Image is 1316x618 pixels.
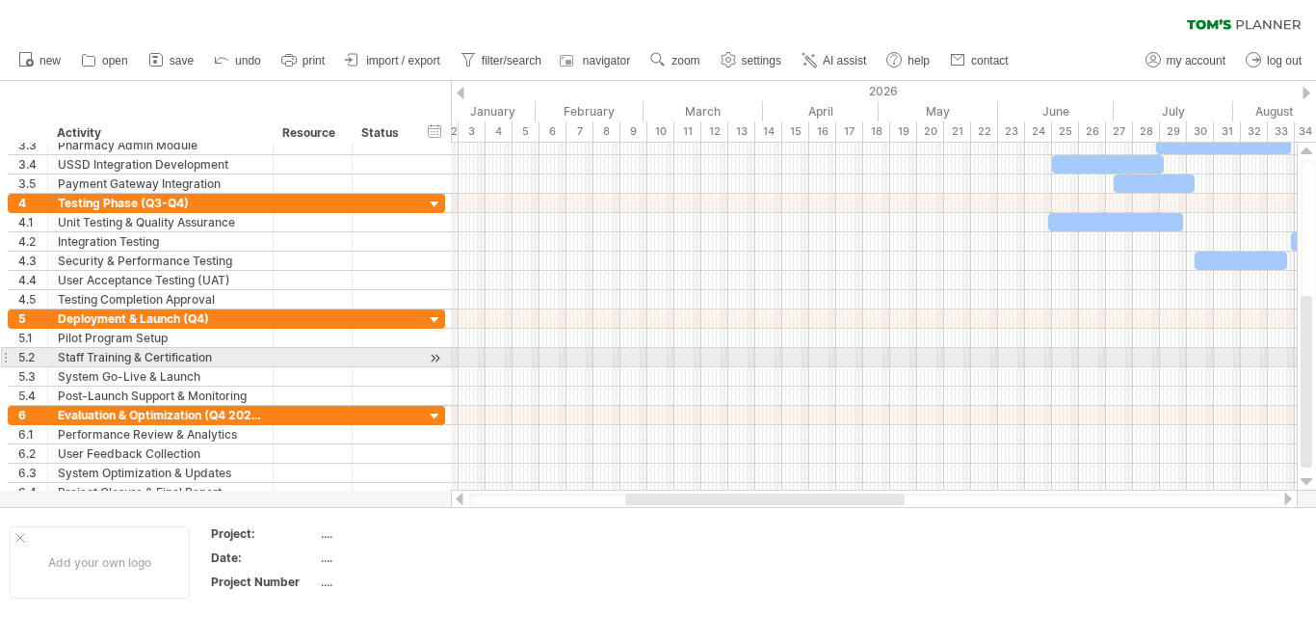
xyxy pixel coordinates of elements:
a: AI assist [797,48,872,73]
div: Activity [57,123,262,143]
div: 18 [863,121,890,142]
div: January 2026 [416,101,536,121]
div: Pharmacy Admin Module [58,136,263,154]
div: 4.2 [18,232,47,251]
span: import / export [366,54,440,67]
a: open [76,48,134,73]
div: USSD Integration Development [58,155,263,174]
div: 17 [836,121,863,142]
div: 5.2 [18,348,47,366]
span: my account [1167,54,1225,67]
span: help [908,54,930,67]
div: 6.1 [18,425,47,443]
div: Project: [211,525,317,542]
div: Date: [211,550,317,566]
div: 4.3 [18,252,47,270]
div: 9 [620,121,647,142]
div: 25 [1052,121,1079,142]
div: 4.4 [18,271,47,289]
a: my account [1141,48,1231,73]
div: 4.5 [18,290,47,309]
span: navigator [583,54,630,67]
div: June 2026 [998,101,1114,121]
span: log out [1267,54,1302,67]
a: filter/search [456,48,547,73]
div: 3 [459,121,486,142]
div: 3.4 [18,155,47,174]
div: 10 [647,121,674,142]
a: navigator [557,48,636,73]
span: filter/search [482,54,541,67]
div: 22 [971,121,998,142]
a: undo [209,48,267,73]
div: 6.4 [18,483,47,501]
div: 23 [998,121,1025,142]
div: Payment Gateway Integration [58,175,263,193]
div: May 2026 [879,101,998,121]
div: 5 [513,121,540,142]
a: print [276,48,330,73]
div: 5.1 [18,329,47,347]
div: 24 [1025,121,1052,142]
div: 6 [540,121,566,142]
div: 5.3 [18,367,47,386]
span: open [102,54,128,67]
div: 19 [890,121,917,142]
div: 6.3 [18,464,47,482]
div: 26 [1079,121,1106,142]
div: Pilot Program Setup [58,329,263,347]
a: save [144,48,199,73]
div: 3.5 [18,175,47,193]
div: 20 [917,121,944,142]
span: contact [971,54,1009,67]
div: Project Number [211,574,317,590]
div: 3.3 [18,136,47,154]
div: Resource [282,123,341,143]
a: import / export [340,48,446,73]
a: help [882,48,935,73]
div: 5 [18,309,47,328]
div: 32 [1241,121,1268,142]
span: undo [235,54,261,67]
div: Security & Performance Testing [58,252,263,270]
a: log out [1241,48,1307,73]
div: April 2026 [763,101,879,121]
div: Evaluation & Optimization (Q4 2026-Q1 2027) [58,406,263,424]
div: 16 [809,121,836,142]
div: March 2026 [644,101,763,121]
div: System Optimization & Updates [58,464,263,482]
div: .... [321,574,483,590]
div: 21 [944,121,971,142]
div: 31 [1214,121,1241,142]
a: contact [945,48,1014,73]
div: 33 [1268,121,1295,142]
span: print [303,54,325,67]
div: Deployment & Launch (Q4) [58,309,263,328]
div: .... [321,550,483,566]
a: settings [716,48,787,73]
div: 28 [1133,121,1160,142]
a: zoom [645,48,705,73]
div: System Go-Live & Launch [58,367,263,386]
div: 6 [18,406,47,424]
span: settings [742,54,781,67]
div: 30 [1187,121,1214,142]
div: Unit Testing & Quality Assurance [58,213,263,231]
div: 7 [566,121,593,142]
div: 4 [486,121,513,142]
div: Integration Testing [58,232,263,251]
span: zoom [671,54,699,67]
div: 8 [593,121,620,142]
div: Performance Review & Analytics [58,425,263,443]
div: 12 [701,121,728,142]
div: 4 [18,194,47,212]
div: 13 [728,121,755,142]
div: Post-Launch Support & Monitoring [58,387,263,405]
div: scroll to activity [426,348,444,368]
div: User Acceptance Testing (UAT) [58,271,263,289]
div: 6.2 [18,444,47,463]
span: AI assist [823,54,866,67]
div: February 2026 [536,101,644,121]
div: 14 [755,121,782,142]
div: 27 [1106,121,1133,142]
